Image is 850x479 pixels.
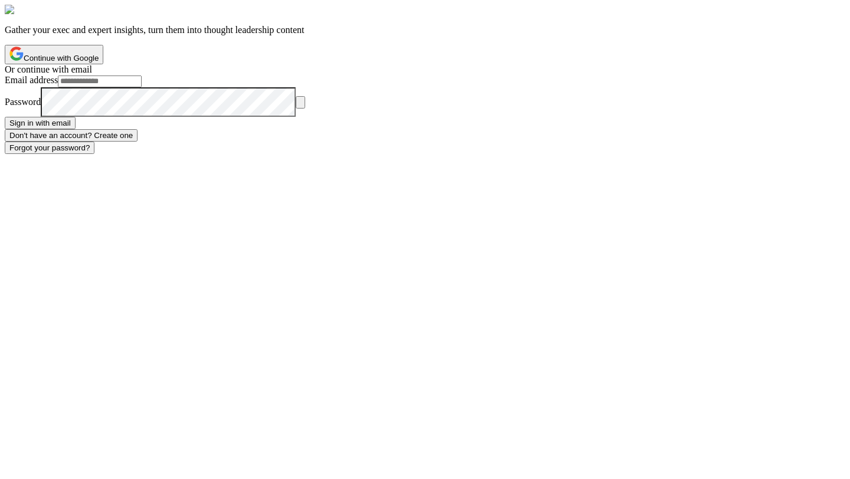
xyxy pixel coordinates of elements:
[5,75,58,85] label: Email address
[5,117,76,129] button: Sign in with email
[9,47,24,61] img: Google logo
[5,97,41,107] label: Password
[5,5,37,15] img: Leaps
[5,142,94,154] button: Forgot your password?
[5,45,103,64] button: Continue with Google
[5,129,138,142] button: Don't have an account? Create one
[5,25,845,35] p: Gather your exec and expert insights, turn them into thought leadership content
[5,64,92,74] span: Or continue with email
